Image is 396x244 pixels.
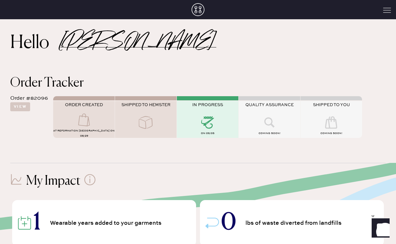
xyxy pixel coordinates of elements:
span: ORDER CREATED [65,102,103,107]
span: Order Tracker [10,77,84,89]
span: SHIPPED TO YOU [313,102,350,107]
div: Order #82096 [10,95,48,102]
span: AT Reformation [GEOGRAPHIC_DATA] on 08/29 [53,129,115,138]
span: on 09/05 [201,132,214,135]
span: lbs of waste diverted from landfills [245,220,343,226]
span: 1 [33,212,41,234]
h2: Hello [10,36,61,51]
h2: [PERSON_NAME] [61,39,216,47]
span: COMING SOON! [259,132,280,135]
button: Open Menu [383,8,391,13]
span: 0 [221,212,236,234]
iframe: Front Chat [366,215,393,243]
h1: My Impact [26,173,80,189]
button: View [10,102,30,111]
span: IN PROGRESS [192,102,223,107]
span: QUALITY ASSURANCE [245,102,294,107]
span: Wearable years added to your garments [50,220,163,226]
span: SHIPPED TO HEMSTER [121,102,170,107]
span: COMING SOON! [320,132,342,135]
